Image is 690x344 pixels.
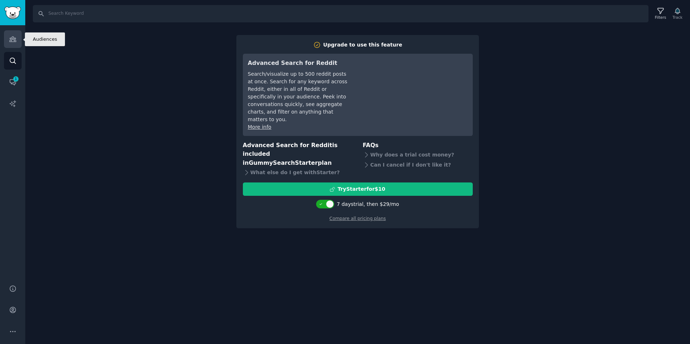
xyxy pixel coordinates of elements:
[4,73,22,91] a: 1
[363,141,473,150] h3: FAQs
[329,216,386,221] a: Compare all pricing plans
[13,76,19,81] span: 1
[363,150,473,160] div: Why does a trial cost money?
[248,59,349,68] h3: Advanced Search for Reddit
[248,124,271,130] a: More info
[337,200,399,208] div: 7 days trial, then $ 29 /mo
[363,160,473,170] div: Can I cancel if I don't like it?
[4,6,21,19] img: GummySearch logo
[243,182,473,196] button: TryStarterfor$10
[249,159,318,166] span: GummySearch Starter
[248,70,349,123] div: Search/visualize up to 500 reddit posts at once. Search for any keyword across Reddit, either in ...
[33,5,648,22] input: Search Keyword
[655,15,666,20] div: Filters
[243,167,353,177] div: What else do I get with Starter ?
[243,141,353,168] h3: Advanced Search for Reddit is included in plan
[337,185,385,193] div: Try Starter for $10
[323,41,402,49] div: Upgrade to use this feature
[359,59,468,113] iframe: YouTube video player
